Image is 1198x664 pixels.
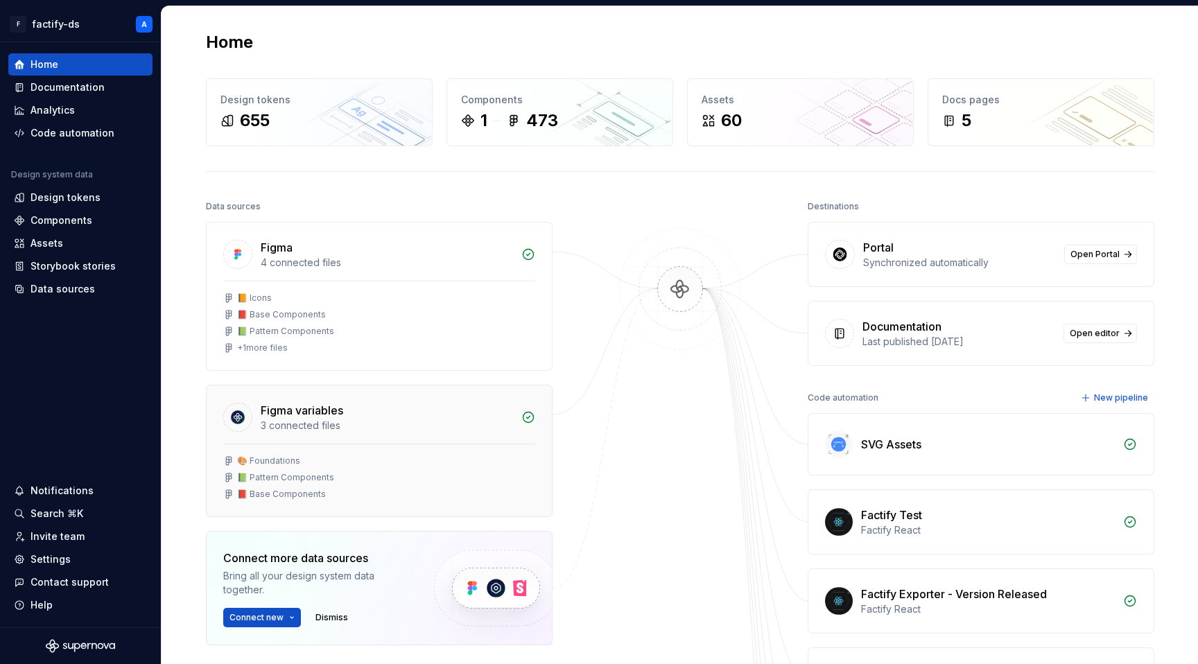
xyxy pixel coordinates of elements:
div: 📗 Pattern Components [237,326,334,337]
span: Open Portal [1070,249,1120,260]
a: Storybook stories [8,255,153,277]
a: Design tokens [8,186,153,209]
div: 📙 Icons [237,292,272,304]
div: Assets [31,236,63,250]
a: Invite team [8,525,153,548]
div: Data sources [31,282,95,296]
a: Docs pages5 [928,78,1154,146]
div: + 1 more files [237,342,288,353]
div: Connect more data sources [223,550,410,566]
a: Settings [8,548,153,570]
button: Help [8,594,153,616]
a: Figma4 connected files📙 Icons📕 Base Components📗 Pattern Components+1more files [206,222,553,371]
span: Connect new [229,612,284,623]
button: Notifications [8,480,153,502]
span: Open editor [1070,328,1120,339]
div: 🎨 Foundations [237,455,300,466]
div: Docs pages [942,93,1140,107]
span: Dismiss [315,612,348,623]
div: Factify Test [861,507,922,523]
div: A [141,19,147,30]
a: Design tokens655 [206,78,433,146]
div: Components [31,213,92,227]
div: 📗 Pattern Components [237,472,334,483]
div: Documentation [31,80,105,94]
div: Figma variables [261,402,343,419]
div: Code automation [31,126,114,140]
button: Connect new [223,608,301,627]
button: Search ⌘K [8,503,153,525]
div: Portal [863,239,894,256]
div: Data sources [206,197,261,216]
div: SVG Assets [861,436,921,453]
div: 4 connected files [261,256,513,270]
div: 5 [962,110,971,132]
div: 655 [240,110,270,132]
a: Figma variables3 connected files🎨 Foundations📗 Pattern Components📕 Base Components [206,385,553,517]
div: Analytics [31,103,75,117]
div: Factify Exporter - Version Released [861,586,1047,602]
div: factify-ds [32,17,80,31]
a: Open Portal [1064,245,1137,264]
button: New pipeline [1077,388,1154,408]
div: 60 [721,110,742,132]
button: Dismiss [309,608,354,627]
h2: Home [206,31,253,53]
div: Factify React [861,602,1115,616]
div: Destinations [808,197,859,216]
a: Documentation [8,76,153,98]
div: Search ⌘K [31,507,83,521]
a: Components [8,209,153,231]
div: Factify React [861,523,1115,537]
div: Code automation [808,388,878,408]
a: Open editor [1064,324,1137,343]
div: Home [31,58,58,71]
button: Contact support [8,571,153,593]
div: 1 [480,110,487,132]
div: Design tokens [31,191,101,204]
div: Settings [31,552,71,566]
div: Notifications [31,484,94,498]
div: Documentation [862,318,941,335]
div: Contact support [31,575,109,589]
div: Bring all your design system data together. [223,569,410,597]
span: New pipeline [1094,392,1148,403]
div: F [10,16,26,33]
a: Analytics [8,99,153,121]
div: Design tokens [220,93,418,107]
a: Home [8,53,153,76]
div: 📕 Base Components [237,309,326,320]
a: Components1473 [446,78,673,146]
div: Help [31,598,53,612]
div: Assets [702,93,899,107]
a: Data sources [8,278,153,300]
div: Storybook stories [31,259,116,273]
div: Invite team [31,530,85,543]
a: Assets60 [687,78,914,146]
div: Components [461,93,659,107]
div: 3 connected files [261,419,513,433]
div: Last published [DATE] [862,335,1055,349]
a: Assets [8,232,153,254]
div: Figma [261,239,293,256]
button: Ffactify-dsA [3,9,158,39]
div: Synchronized automatically [863,256,1056,270]
svg: Supernova Logo [46,639,115,653]
a: Code automation [8,122,153,144]
div: Design system data [11,169,93,180]
div: 473 [526,110,558,132]
div: 📕 Base Components [237,489,326,500]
